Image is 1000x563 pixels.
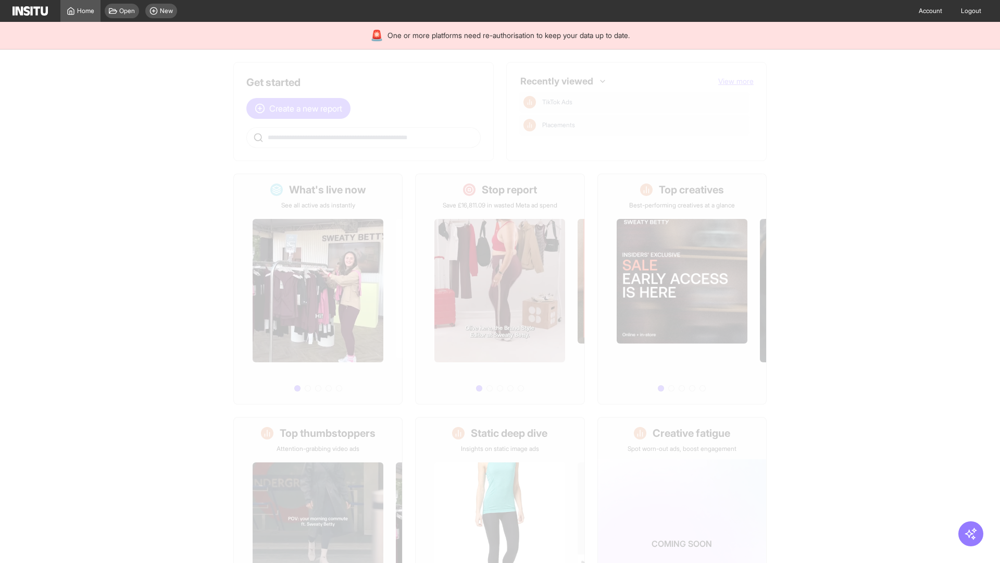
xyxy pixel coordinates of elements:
[12,6,48,16] img: Logo
[160,7,173,15] span: New
[77,7,94,15] span: Home
[387,30,630,41] span: One or more platforms need re-authorisation to keep your data up to date.
[119,7,135,15] span: Open
[370,28,383,43] div: 🚨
